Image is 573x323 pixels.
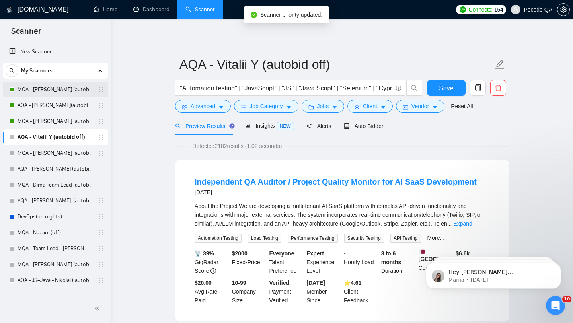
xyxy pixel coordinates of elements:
div: Avg Rate Paid [193,278,230,305]
span: Performance Testing [288,234,338,243]
span: delete [491,84,506,91]
a: MQA - [PERSON_NAME] (autobid on) [18,113,93,129]
b: $ 2000 [232,250,248,257]
img: upwork-logo.png [460,6,466,13]
span: Save [439,83,453,93]
b: 10-99 [232,280,246,286]
span: notification [307,123,312,129]
a: MQA - Team Lead - [PERSON_NAME] (autobid night off) (28.03) [18,241,93,257]
span: Scanner priority updated. [260,12,322,18]
span: check-circle [251,12,257,18]
div: About the Project We are developing a multi-tenant AI SaaS platform with complex API-driven funct... [195,202,490,228]
span: NEW [277,122,294,130]
span: holder [98,277,104,284]
a: New Scanner [9,44,102,60]
span: area-chart [245,123,251,128]
span: holder [98,261,104,268]
div: [DATE] [195,187,477,197]
span: user [513,7,518,12]
button: search [406,80,422,96]
button: folderJobscaret-down [302,100,345,113]
span: Preview Results [175,123,232,129]
img: logo [7,4,12,16]
span: Auto Bidder [344,123,383,129]
li: New Scanner [3,44,108,60]
input: Scanner name... [179,54,493,74]
a: AQA - Team Lead - [PERSON_NAME] (off) [18,288,93,304]
div: Talent Preference [268,249,305,275]
button: idcardVendorcaret-down [396,100,444,113]
span: edit [495,59,505,70]
a: Expand [453,220,472,227]
b: 3 to 6 months [381,250,401,265]
div: Duration [380,249,417,275]
a: Independent QA Auditor / Project Quality Monitor for AI SaaS Development [195,177,477,186]
span: caret-down [218,104,224,110]
button: settingAdvancedcaret-down [175,100,231,113]
span: search [407,84,422,91]
div: Member Since [305,278,342,305]
span: Insights [245,123,294,129]
iframe: Intercom notifications message [414,246,573,302]
div: GigRadar Score [193,249,230,275]
span: holder [98,230,104,236]
button: copy [470,80,486,96]
span: bars [241,104,246,110]
span: Client [363,102,377,111]
span: Advanced [191,102,215,111]
span: folder [308,104,314,110]
span: double-left [95,304,103,312]
a: Reset All [451,102,473,111]
span: Detected 2182 results (1.02 seconds) [187,142,287,150]
a: dashboardDashboard [133,6,170,13]
span: caret-down [286,104,292,110]
button: Save [427,80,466,96]
span: 154 [494,5,503,14]
a: DevOps(on nights) [18,209,93,225]
span: user [354,104,360,110]
a: AQA - [PERSON_NAME](autobid on) (Copy of Polina's) [18,97,93,113]
span: holder [98,245,104,252]
span: holder [98,198,104,204]
b: $20.00 [195,280,212,286]
a: MQA - [PERSON_NAME] (autobid off ) [18,145,93,161]
span: Security Testing [344,234,384,243]
b: Everyone [269,250,294,257]
span: caret-down [432,104,438,110]
a: MQA - Nazarii (off) [18,225,93,241]
b: Verified [269,280,290,286]
a: MQA - Dima Team Lead (autobid on) [18,177,93,193]
b: - [344,250,346,257]
a: AQA - JS+Java - Nikolai ( autobid off) [18,272,93,288]
span: holder [98,118,104,125]
div: Hourly Load [342,249,380,275]
button: setting [557,3,570,16]
div: Experience Level [305,249,342,275]
a: MQA - [PERSON_NAME] (autobid On) [18,82,93,97]
span: Scanner [5,25,47,42]
a: More... [427,235,445,241]
span: holder [98,166,104,172]
span: info-circle [396,86,401,91]
a: setting [557,6,570,13]
span: Load Testing [248,234,281,243]
button: search [6,64,18,77]
span: 10 [562,296,571,302]
span: Alerts [307,123,331,129]
span: Vendor [411,102,429,111]
button: delete [490,80,506,96]
a: AQA - [PERSON_NAME] (autobid off) [18,161,93,177]
button: barsJob Categorycaret-down [234,100,298,113]
span: caret-down [332,104,337,110]
span: Job Category [249,102,283,111]
span: idcard [403,104,408,110]
button: userClientcaret-down [347,100,393,113]
span: caret-down [380,104,386,110]
span: Jobs [317,102,329,111]
span: search [6,68,18,74]
span: holder [98,293,104,300]
span: holder [98,214,104,220]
